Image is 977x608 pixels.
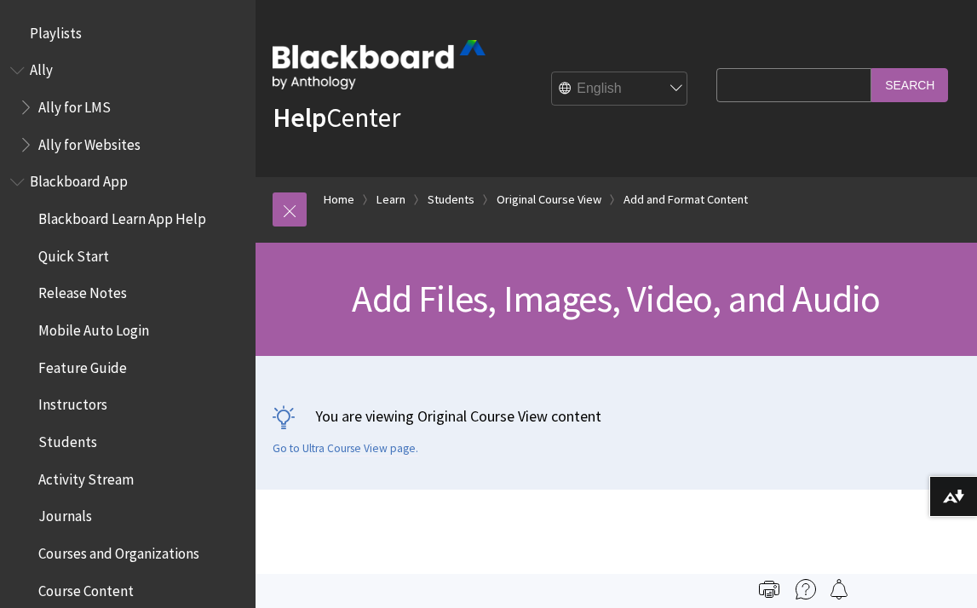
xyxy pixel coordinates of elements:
[273,441,418,456] a: Go to Ultra Course View page.
[38,93,111,116] span: Ally for LMS
[273,405,960,427] p: You are viewing Original Course View content
[38,130,141,153] span: Ally for Websites
[273,100,400,135] a: HelpCenter
[30,19,82,42] span: Playlists
[38,465,134,488] span: Activity Stream
[38,279,127,302] span: Release Notes
[30,168,128,191] span: Blackboard App
[10,56,245,159] nav: Book outline for Anthology Ally Help
[38,353,127,376] span: Feature Guide
[38,316,149,339] span: Mobile Auto Login
[376,189,405,210] a: Learn
[38,204,206,227] span: Blackboard Learn App Help
[624,189,748,210] a: Add and Format Content
[552,72,688,106] select: Site Language Selector
[30,56,53,79] span: Ally
[38,576,134,599] span: Course Content
[38,502,92,525] span: Journals
[796,579,816,599] img: More help
[38,539,199,562] span: Courses and Organizations
[871,68,948,101] input: Search
[759,579,779,599] img: Print
[38,391,107,414] span: Instructors
[273,40,486,89] img: Blackboard by Anthology
[38,242,109,265] span: Quick Start
[10,19,245,48] nav: Book outline for Playlists
[273,565,960,600] span: File download location
[497,189,601,210] a: Original Course View
[273,100,326,135] strong: Help
[829,579,849,599] img: Follow this page
[324,189,354,210] a: Home
[352,275,880,322] span: Add Files, Images, Video, and Audio
[428,189,474,210] a: Students
[38,427,97,450] span: Students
